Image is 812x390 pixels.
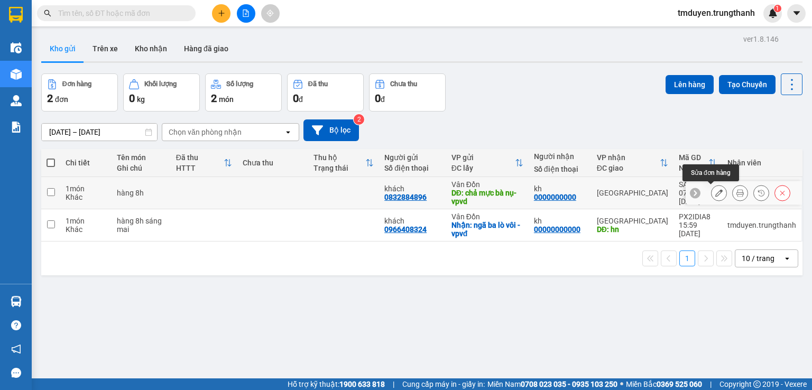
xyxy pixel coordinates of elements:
span: 0 [293,92,299,105]
span: đ [381,95,385,104]
span: Hỗ trợ kỹ thuật: [288,378,385,390]
div: ĐC giao [597,164,660,172]
span: Miền Bắc [626,378,702,390]
img: warehouse-icon [11,69,22,80]
div: Nhân viên [727,159,796,167]
svg: open [284,128,292,136]
button: Khối lượng0kg [123,73,200,112]
button: Tạo Chuyến [719,75,776,94]
span: 2 [211,92,217,105]
svg: open [783,254,791,263]
span: file-add [242,10,250,17]
div: Nhận: ngã ba lò vôi - vpvđ [451,221,523,238]
button: plus [212,4,230,23]
div: HTTT [176,164,224,172]
div: Ngày ĐH [679,164,708,172]
span: aim [266,10,274,17]
div: Đã thu [308,80,328,88]
th: Toggle SortBy [171,149,238,177]
div: Người nhận [534,152,586,161]
div: Chi tiết [66,159,106,167]
button: Kho gửi [41,36,84,61]
div: Ghi chú [117,164,165,172]
button: Hàng đã giao [176,36,237,61]
input: Select a date range. [42,124,157,141]
div: Đơn hàng [62,80,91,88]
div: Khác [66,225,106,234]
button: Trên xe [84,36,126,61]
div: 00000000000 [534,225,580,234]
div: Vân Đồn [451,212,523,221]
div: Chọn văn phòng nhận [169,127,242,137]
div: Trạng thái [313,164,365,172]
div: khách [384,184,441,193]
div: Đã thu [176,153,224,162]
div: tmduyen.trungthanh [727,221,796,229]
img: solution-icon [11,122,22,133]
div: Người gửi [384,153,441,162]
button: Kho nhận [126,36,176,61]
span: Cung cấp máy in - giấy in: [402,378,485,390]
div: Khối lượng [144,80,177,88]
div: Chưa thu [390,80,417,88]
span: 1 [776,5,779,12]
div: 0832884896 [384,193,427,201]
span: ⚪️ [620,382,623,386]
button: Lên hàng [666,75,714,94]
div: 0966408324 [384,225,427,234]
div: VP gửi [451,153,515,162]
span: message [11,368,21,378]
div: kh [534,217,586,225]
button: Đơn hàng2đơn [41,73,118,112]
button: aim [261,4,280,23]
span: search [44,10,51,17]
div: Tên món [117,153,165,162]
div: Vân Đồn [451,180,523,189]
div: Chưa thu [243,159,303,167]
sup: 1 [774,5,781,12]
span: | [710,378,712,390]
div: Mã GD [679,153,708,162]
span: 0 [375,92,381,105]
div: hàng 8h [117,189,165,197]
span: món [219,95,234,104]
th: Toggle SortBy [592,149,673,177]
span: kg [137,95,145,104]
div: DĐ: hn [597,225,668,234]
img: warehouse-icon [11,42,22,53]
span: notification [11,344,21,354]
span: | [393,378,394,390]
div: [GEOGRAPHIC_DATA] [597,189,668,197]
div: DĐ: chả mực bà nụ-vpvd [451,189,523,206]
th: Toggle SortBy [308,149,379,177]
span: đ [299,95,303,104]
div: hàng 8h sáng mai [117,217,165,234]
button: Chưa thu0đ [369,73,446,112]
span: question-circle [11,320,21,330]
img: logo-vxr [9,7,23,23]
sup: 2 [354,114,364,125]
img: icon-new-feature [768,8,778,18]
strong: 0708 023 035 - 0935 103 250 [521,380,617,388]
div: Số điện thoại [384,164,441,172]
div: VP nhận [597,153,660,162]
span: caret-down [792,8,801,18]
th: Toggle SortBy [673,149,722,177]
div: 07:13 [DATE] [679,189,717,206]
div: Số điện thoại [534,165,586,173]
strong: 1900 633 818 [339,380,385,388]
div: ĐC lấy [451,164,515,172]
div: ver 1.8.146 [743,33,779,45]
div: kh [534,184,586,193]
input: Tìm tên, số ĐT hoặc mã đơn [58,7,183,19]
div: [GEOGRAPHIC_DATA] [597,217,668,225]
div: khách [384,217,441,225]
div: 10 / trang [742,253,774,264]
img: warehouse-icon [11,95,22,106]
div: 1 món [66,217,106,225]
div: Sửa đơn hàng [682,164,739,181]
div: Sửa đơn hàng [711,185,727,201]
div: 0000000000 [534,193,576,201]
div: 1 món [66,184,106,193]
div: Thu hộ [313,153,365,162]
